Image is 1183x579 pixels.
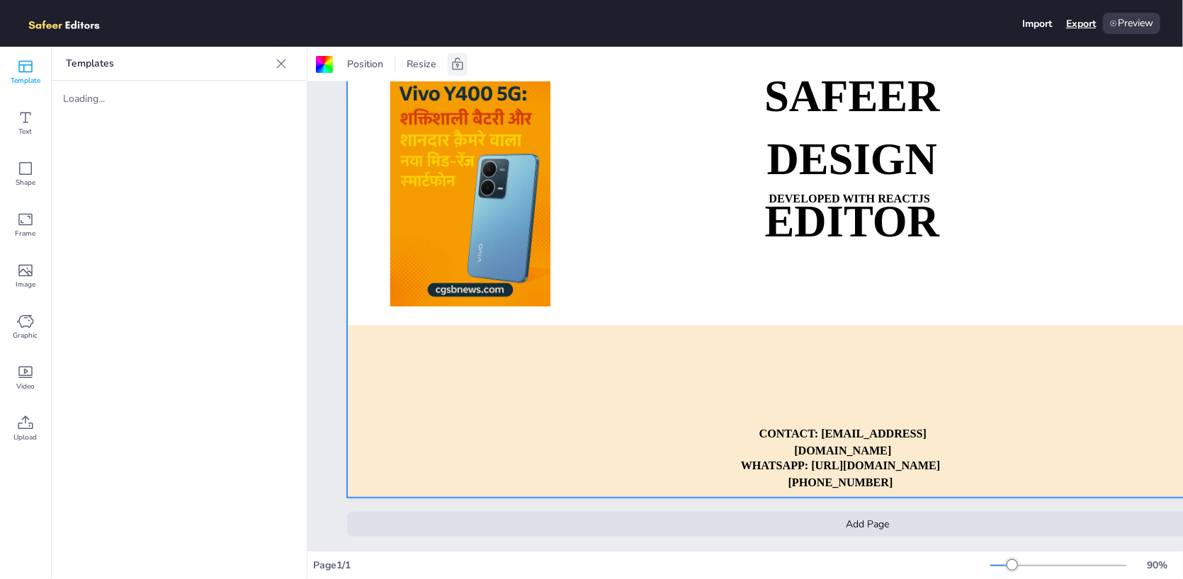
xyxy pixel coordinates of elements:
strong: CONTACT: [EMAIL_ADDRESS][DOMAIN_NAME] [759,428,927,457]
span: Template [11,75,40,86]
span: Graphic [13,330,38,341]
p: Templates [66,47,270,81]
div: Export [1066,17,1096,30]
span: Position [344,57,386,71]
span: Text [19,126,33,137]
img: logo.png [23,13,120,34]
div: Page 1 / 1 [313,558,990,572]
span: Shape [16,177,35,188]
span: Video [16,381,35,392]
div: Import [1022,17,1052,30]
span: Frame [16,228,36,239]
span: Image [16,279,35,290]
div: Preview [1103,13,1160,34]
div: 90 % [1140,558,1174,572]
strong: DEVELOPED WITH REACTJS [769,192,929,205]
span: Upload [14,432,38,443]
div: Loading... [63,92,176,105]
strong: WHATSAPP: [URL][DOMAIN_NAME][PHONE_NUMBER] [741,459,941,488]
strong: SAFEER [764,72,940,121]
strong: DESIGN EDITOR [765,134,939,246]
span: Resize [404,57,439,71]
